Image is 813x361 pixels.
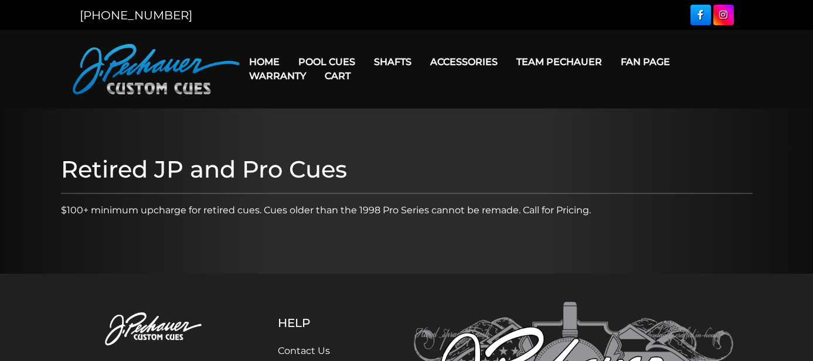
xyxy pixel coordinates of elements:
[61,155,753,183] h1: Retired JP and Pro Cues
[315,61,360,91] a: Cart
[61,203,753,217] p: $100+ minimum upcharge for retired cues. Cues older than the 1998 Pro Series cannot be remade. Ca...
[611,47,679,77] a: Fan Page
[80,302,233,357] img: Pechauer Custom Cues
[80,8,192,22] a: [PHONE_NUMBER]
[278,345,330,356] a: Contact Us
[421,47,507,77] a: Accessories
[278,316,369,330] h5: Help
[365,47,421,77] a: Shafts
[240,47,289,77] a: Home
[73,44,240,94] img: Pechauer Custom Cues
[240,61,315,91] a: Warranty
[289,47,365,77] a: Pool Cues
[507,47,611,77] a: Team Pechauer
